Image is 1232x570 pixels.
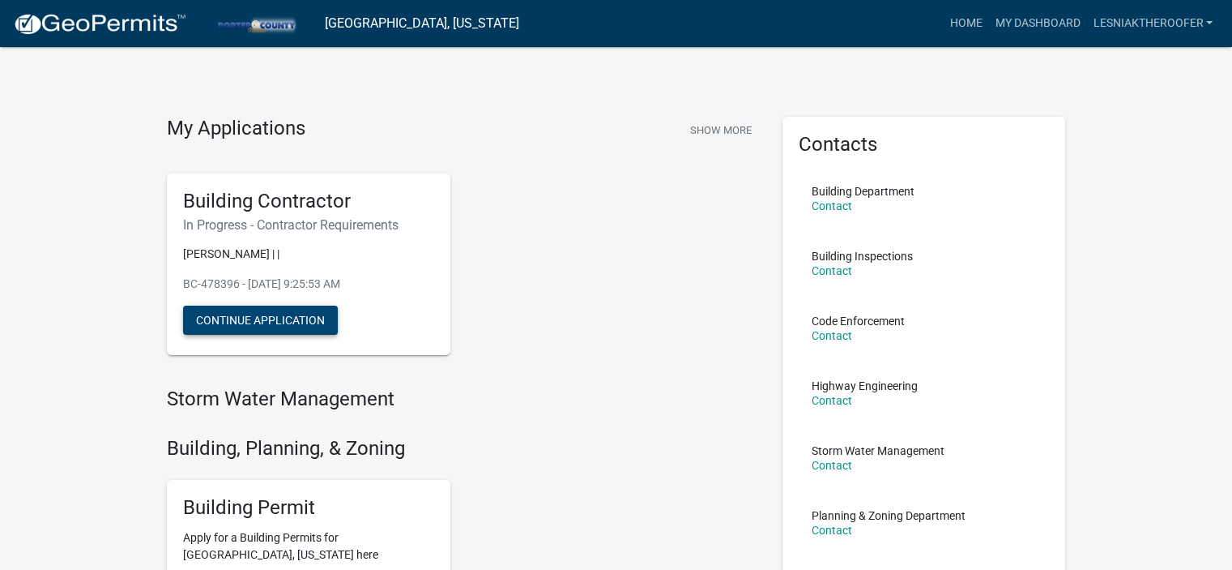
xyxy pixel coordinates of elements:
p: Building Department [812,186,914,197]
a: My Dashboard [988,8,1086,39]
h5: Building Permit [183,496,434,520]
a: Contact [812,394,852,407]
a: Contact [812,459,852,472]
h6: In Progress - Contractor Requirements [183,217,434,233]
p: Storm Water Management [812,445,944,456]
p: Planning & Zoning Department [812,510,966,521]
img: Porter County, Indiana [199,12,312,34]
button: Continue Application [183,306,338,335]
p: Code Enforcement [812,315,905,327]
a: Contact [812,199,852,212]
h4: Building, Planning, & Zoning [167,437,758,461]
a: Contact [812,264,852,277]
a: Contact [812,524,852,537]
p: Building Inspections [812,251,913,262]
button: Show More [684,117,758,144]
h5: Building Contractor [183,190,434,213]
p: BC-478396 - [DATE] 9:25:53 AM [183,276,434,293]
a: Lesniaktheroofer [1086,8,1219,39]
p: Apply for a Building Permits for [GEOGRAPHIC_DATA], [US_STATE] here [183,529,434,564]
a: [GEOGRAPHIC_DATA], [US_STATE] [325,10,519,37]
h4: Storm Water Management [167,388,758,411]
h4: My Applications [167,117,305,141]
a: Home [943,8,988,39]
h5: Contacts [799,133,1050,156]
a: Contact [812,329,852,342]
p: Highway Engineering [812,380,918,392]
p: [PERSON_NAME] | | [183,246,434,263]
